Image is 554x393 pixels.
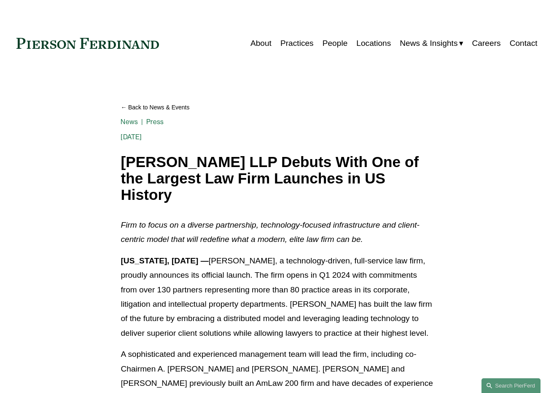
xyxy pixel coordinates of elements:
[280,35,314,51] a: Practices
[481,378,541,393] a: Search this site
[121,220,420,244] em: Firm to focus on a diverse partnership, technology-focused infrastructure and client-centric mode...
[121,133,142,141] span: [DATE]
[121,154,433,203] h1: [PERSON_NAME] LLP Debuts With One of the Largest Law Firm Launches in US History
[250,35,272,51] a: About
[472,35,501,51] a: Careers
[400,35,463,51] a: folder dropdown
[356,35,391,51] a: Locations
[146,118,164,126] a: Press
[121,254,433,341] p: [PERSON_NAME], a technology-driven, full-service law firm, proudly announces its official launch....
[510,35,538,51] a: Contact
[121,256,208,265] strong: [US_STATE], [DATE] —
[121,100,433,114] a: Back to News & Events
[323,35,348,51] a: People
[400,36,457,50] span: News & Insights
[121,118,138,126] a: News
